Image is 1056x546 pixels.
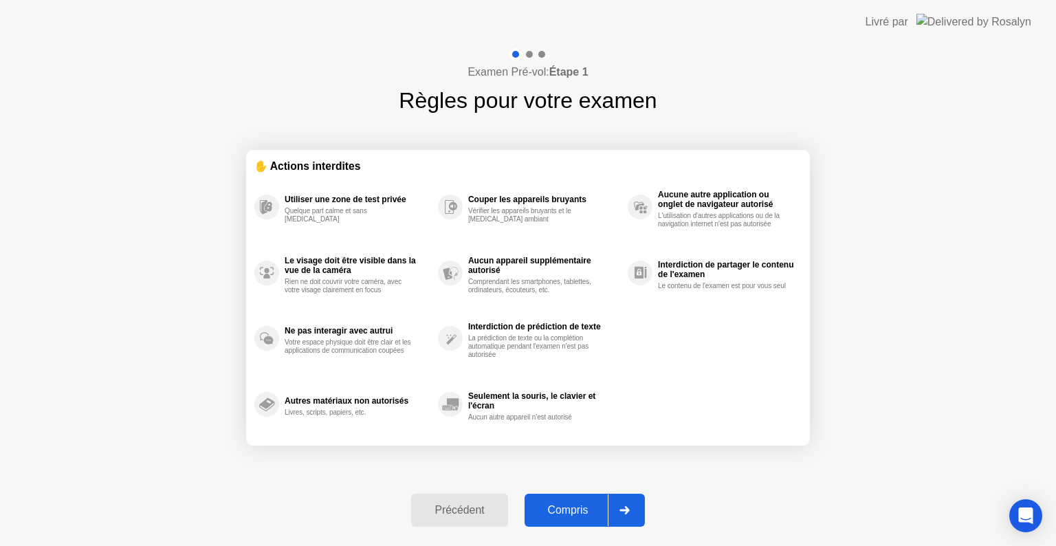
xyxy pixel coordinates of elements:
div: La prédiction de texte ou la complétion automatique pendant l'examen n'est pas autorisée [468,334,598,359]
button: Compris [525,494,645,527]
div: Vérifier les appareils bruyants et le [MEDICAL_DATA] ambiant [468,207,598,223]
div: Livres, scripts, papiers, etc. [285,408,415,417]
h4: Examen Pré-vol: [467,64,588,80]
div: Open Intercom Messenger [1009,499,1042,532]
div: Couper les appareils bruyants [468,195,621,204]
div: Quelque part calme et sans [MEDICAL_DATA] [285,207,415,223]
div: L'utilisation d'autres applications ou de la navigation internet n'est pas autorisée [658,212,788,228]
div: Le visage doit être visible dans la vue de la caméra [285,256,431,275]
div: Aucune autre application ou onglet de navigateur autorisé [658,190,795,209]
div: Rien ne doit couvrir votre caméra, avec votre visage clairement en focus [285,278,415,294]
div: Utiliser une zone de test privée [285,195,431,204]
div: Livré par [866,14,908,30]
div: Compris [529,504,608,516]
div: Interdiction de prédiction de texte [468,322,621,331]
div: Précédent [415,504,503,516]
div: Interdiction de partager le contenu de l'examen [658,260,795,279]
div: Le contenu de l'examen est pour vous seul [658,282,788,290]
div: Comprendant les smartphones, tablettes, ordinateurs, écouteurs, etc. [468,278,598,294]
h1: Règles pour votre examen [399,84,657,117]
div: Autres matériaux non autorisés [285,396,431,406]
div: Ne pas interagir avec autrui [285,326,431,336]
img: Delivered by Rosalyn [916,14,1031,30]
div: Aucun appareil supplémentaire autorisé [468,256,621,275]
button: Précédent [411,494,507,527]
div: Aucun autre appareil n'est autorisé [468,413,598,422]
div: ✋ Actions interdites [254,158,802,174]
b: Étape 1 [549,66,588,78]
div: Votre espace physique doit être clair et les applications de communication coupées [285,338,415,355]
div: Seulement la souris, le clavier et l'écran [468,391,621,411]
